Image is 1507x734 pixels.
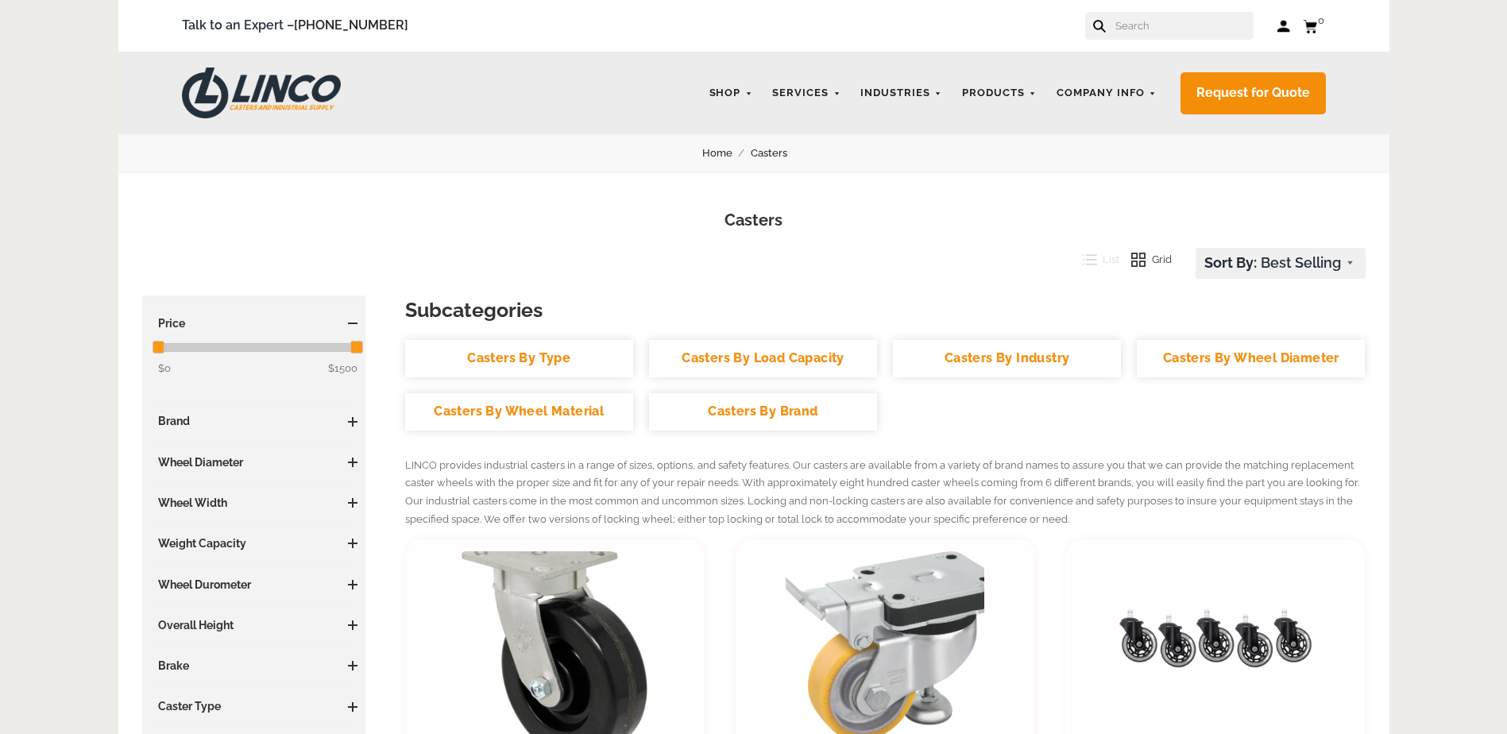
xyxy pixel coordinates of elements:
[328,360,357,377] span: $1500
[150,698,358,714] h3: Caster Type
[852,78,950,109] a: Industries
[1119,248,1172,272] button: Grid
[150,617,358,633] h3: Overall Height
[1137,340,1365,377] a: Casters By Wheel Diameter
[1071,248,1120,272] button: List
[1180,72,1326,114] a: Request for Quote
[150,413,358,429] h3: Brand
[150,535,358,551] h3: Weight Capacity
[702,145,751,162] a: Home
[405,393,633,431] a: Casters By Wheel Material
[405,296,1366,324] h3: Subcategories
[294,17,408,33] a: [PHONE_NUMBER]
[1318,14,1324,26] span: 0
[1277,18,1291,34] a: Log in
[649,393,877,431] a: Casters By Brand
[1114,12,1254,40] input: Search
[405,340,633,377] a: Casters By Type
[649,340,877,377] a: Casters By Load Capacity
[182,68,341,118] img: LINCO CASTERS & INDUSTRIAL SUPPLY
[954,78,1045,109] a: Products
[150,577,358,593] h3: Wheel Durometer
[150,454,358,470] h3: Wheel Diameter
[764,78,848,109] a: Services
[1303,16,1326,36] a: 0
[405,457,1366,529] p: LINCO provides industrial casters in a range of sizes, options, and safety features. Our casters ...
[893,340,1121,377] a: Casters By Industry
[701,78,761,109] a: Shop
[142,209,1366,232] h1: Casters
[150,495,358,511] h3: Wheel Width
[751,145,806,162] a: Casters
[150,658,358,674] h3: Brake
[158,362,171,374] span: $0
[1049,78,1165,109] a: Company Info
[150,315,358,331] h3: Price
[182,15,408,37] span: Talk to an Expert –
